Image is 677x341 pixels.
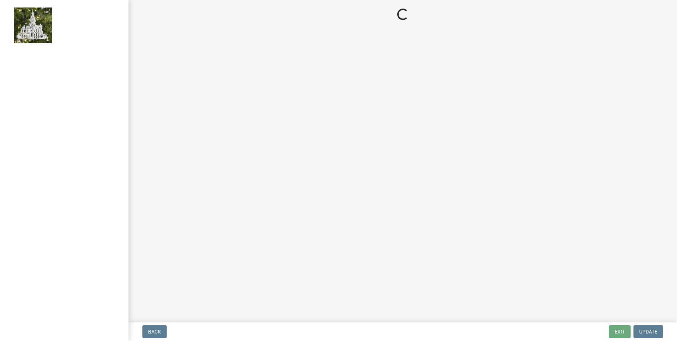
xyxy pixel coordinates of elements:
[142,325,167,338] button: Back
[639,329,657,335] span: Update
[609,325,631,338] button: Exit
[633,325,663,338] button: Update
[148,329,161,335] span: Back
[14,8,52,43] img: Marshall County, Iowa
